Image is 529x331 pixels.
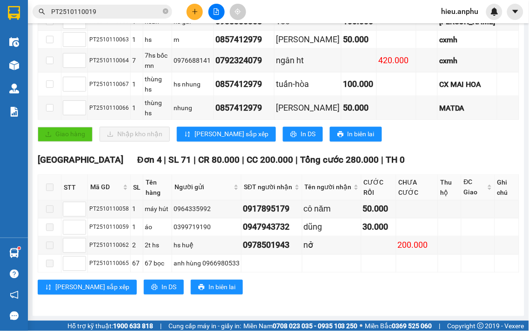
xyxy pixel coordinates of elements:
span: [PERSON_NAME] sắp xếp [55,282,129,292]
button: uploadGiao hàng [38,127,93,142]
td: PT2510110066 [88,96,131,120]
span: printer [290,131,297,139]
div: 0964335992 [174,204,240,214]
span: Tổng cước 280.000 [301,155,379,165]
div: 420.000 [378,54,415,67]
th: Tên hàng [143,175,172,200]
div: 0792324079 [215,54,273,67]
td: tuấn-thanh [275,31,342,49]
div: 0976688141 [174,55,212,66]
div: 40.000 [87,59,184,72]
td: tuấn - chinh [275,96,342,120]
div: [GEOGRAPHIC_DATA] [89,8,183,29]
div: hs huệ [174,240,240,251]
span: close-circle [163,8,168,14]
span: Miền Nam [243,321,358,331]
div: thùng hs [145,74,170,94]
td: PT2510110062 [88,237,131,255]
div: 0857412979 [215,33,273,46]
div: 200.000 [398,239,436,252]
span: Gửi: [8,8,22,18]
img: warehouse-icon [9,37,19,47]
span: notification [10,291,19,299]
span: aim [234,8,241,15]
span: SL 71 [169,155,192,165]
td: cô năm [302,200,362,218]
td: PT2510110065 [88,255,131,273]
div: [PERSON_NAME] [8,8,82,29]
img: warehouse-icon [9,60,19,70]
div: hs công [8,29,82,40]
div: 1 [132,103,141,113]
div: 1 [132,222,141,232]
div: Thiện [89,29,183,40]
strong: 0369 525 060 [392,322,432,330]
div: PT2510110063 [89,35,129,44]
img: logo-vxr [8,6,20,20]
div: PT2510110064 [89,56,129,65]
button: sort-ascending[PERSON_NAME] sắp xếp [177,127,276,142]
div: 7 [132,55,141,66]
th: CƯỚC RỒI [362,175,396,200]
sup: 1 [18,247,20,250]
span: sort-ascending [45,284,52,291]
td: tuấn-hòa [275,73,342,96]
div: [PERSON_NAME] [276,33,340,46]
div: 2t hs [145,240,170,251]
div: PT2510110058 [89,205,129,214]
td: ngân ht [275,49,342,73]
div: 30.000 [363,221,395,234]
span: close-circle [163,7,168,16]
span: In DS [301,129,315,139]
span: CR 80.000 [199,155,240,165]
span: TH 0 [386,155,405,165]
img: warehouse-icon [9,84,19,93]
button: downloadNhập kho nhận [100,127,170,142]
div: nở [304,239,360,252]
span: In biên lai [348,129,375,139]
div: 1 [132,79,141,89]
button: aim [230,4,246,20]
div: 7hs bốc mn [145,50,170,71]
span: | [296,155,298,165]
span: In DS [161,282,176,292]
div: 2 [132,240,141,251]
span: | [194,155,196,165]
span: printer [337,131,344,139]
span: printer [198,284,205,291]
span: Mã GD [90,182,121,192]
img: warehouse-icon [9,248,19,258]
div: ngân ht [276,54,340,67]
div: thùng hs [145,98,170,118]
span: ⚪️ [360,324,363,328]
span: copyright [477,323,484,329]
span: Cung cấp máy in - giấy in: [168,321,241,331]
td: 0857412979 [214,31,275,49]
div: m [174,34,212,45]
div: hs nhung [174,79,212,89]
div: 0857412979 [215,101,273,114]
button: plus [187,4,203,20]
div: 50.000 [343,33,375,46]
div: 0399719190 [174,222,240,232]
button: printerIn DS [283,127,323,142]
td: dũng [302,218,362,237]
span: ĐC Giao [464,177,485,198]
button: file-add [208,4,225,20]
span: CC 200.000 [247,155,294,165]
div: PT2510110065 [89,259,129,268]
td: 0792324079 [214,49,275,73]
td: 0947943732 [241,218,302,237]
div: 100.000 [343,78,375,91]
td: PT2510110063 [88,31,131,49]
th: Ghi chú [495,175,519,200]
div: nhung [174,103,212,113]
span: | [242,155,245,165]
span: Đơn 4 [137,155,162,165]
span: SĐT người nhận [244,182,292,192]
span: In biên lai [208,282,235,292]
span: [GEOGRAPHIC_DATA] [38,155,123,165]
span: Hỗ trợ kỹ thuật: [67,321,153,331]
div: CX MAI HOA [439,79,496,90]
div: PT2510110059 [89,223,129,232]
